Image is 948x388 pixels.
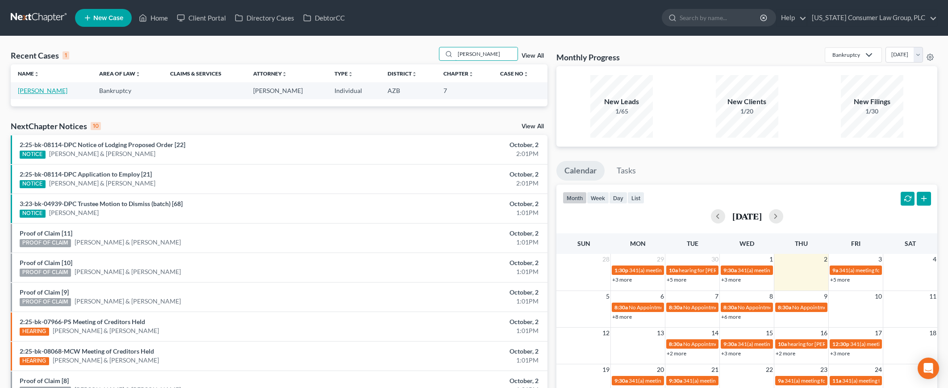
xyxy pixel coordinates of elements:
a: +6 more [721,313,741,320]
input: Search by name... [455,47,518,60]
span: 341(a) meeting for [PERSON_NAME] & [PERSON_NAME] [738,267,871,274]
span: 4 [932,254,937,265]
div: 2:01PM [372,179,539,188]
a: +8 more [612,313,632,320]
span: 8:30a [669,304,682,311]
a: +5 more [667,276,686,283]
span: 13 [656,328,665,338]
span: Mon [630,240,646,247]
a: +3 more [612,276,632,283]
span: No Appointments [792,304,834,311]
a: Proof of Claim [10] [20,259,72,266]
a: Districtunfold_more [388,70,417,77]
span: 9a [832,267,838,274]
span: 21 [710,364,719,375]
a: 3:23-bk-04939-DPC Trustee Motion to Dismiss (batch) [68] [20,200,183,207]
div: PROOF OF CLAIM [20,298,71,306]
span: 18 [928,328,937,338]
h2: [DATE] [732,211,762,221]
button: week [587,192,609,204]
a: [PERSON_NAME] & [PERSON_NAME] [53,326,159,335]
span: 11 [928,291,937,302]
div: October, 2 [372,199,539,208]
span: 341(a) meeting for [PERSON_NAME] [785,377,871,384]
div: 1/30 [841,107,903,116]
a: Attorneyunfold_more [253,70,287,77]
span: Thu [795,240,808,247]
a: [PERSON_NAME] [18,87,67,94]
div: New Leads [590,97,653,107]
a: 2:25-bk-08068-MCW Meeting of Creditors Held [20,347,154,355]
div: 1:01PM [372,208,539,217]
a: Calendar [556,161,605,181]
a: [PERSON_NAME] & [PERSON_NAME] [75,267,181,276]
div: 1:01PM [372,267,539,276]
span: 8:30a [614,304,628,311]
a: +3 more [721,350,741,357]
i: unfold_more [348,72,353,77]
span: 15 [765,328,774,338]
span: 2 [823,254,828,265]
i: unfold_more [523,72,529,77]
button: month [563,192,587,204]
button: list [627,192,644,204]
div: New Filings [841,97,903,107]
a: Case Nounfold_more [500,70,529,77]
a: +2 more [776,350,795,357]
div: NextChapter Notices [11,121,101,131]
div: NOTICE [20,210,46,218]
div: October, 2 [372,258,539,267]
a: DebtorCC [299,10,349,26]
a: Proof of Claim [11] [20,229,72,237]
a: [PERSON_NAME] [49,208,99,217]
td: Bankruptcy [92,82,163,99]
a: View All [522,53,544,59]
div: October, 2 [372,376,539,385]
div: 1:01PM [372,356,539,365]
span: 12:30p [832,341,849,347]
a: 2:25-bk-08114-DPC Notice of Lodging Proposed Order [22] [20,141,185,148]
div: 1:01PM [372,297,539,306]
td: 7 [436,82,493,99]
span: 23 [819,364,828,375]
div: October, 2 [372,288,539,297]
span: 29 [656,254,665,265]
div: October, 2 [372,317,539,326]
th: Claims & Services [163,64,246,82]
span: No Appointments [683,304,725,311]
a: [PERSON_NAME] & [PERSON_NAME] [75,238,181,247]
a: Typeunfold_more [334,70,353,77]
div: 1/20 [716,107,778,116]
div: Recent Cases [11,50,69,61]
div: Bankruptcy [832,51,860,59]
span: No Appointments [629,304,670,311]
span: 8:30a [778,304,791,311]
a: Home [134,10,172,26]
td: Individual [327,82,380,99]
span: 3 [877,254,883,265]
span: 8:30a [669,341,682,347]
span: 17 [874,328,883,338]
span: 8:30a [723,304,737,311]
span: 341(a) meeting for [PERSON_NAME] [629,267,715,274]
a: Proof of Claim [9] [20,288,69,296]
a: View All [522,123,544,130]
input: Search by name... [680,9,761,26]
td: AZB [380,82,436,99]
i: unfold_more [282,72,287,77]
a: Nameunfold_more [18,70,39,77]
span: 9:30a [614,377,628,384]
a: [PERSON_NAME] & [PERSON_NAME] [75,297,181,306]
span: 11a [832,377,841,384]
span: 7 [714,291,719,302]
span: 9:30a [723,341,737,347]
span: 19 [601,364,610,375]
i: unfold_more [135,72,141,77]
span: Sun [577,240,590,247]
a: +5 more [830,276,850,283]
span: 22 [765,364,774,375]
div: 1/65 [590,107,653,116]
span: 341(a) meeting for [PERSON_NAME] & [PERSON_NAME] [629,377,762,384]
div: October, 2 [372,229,539,238]
div: 10 [91,122,101,130]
